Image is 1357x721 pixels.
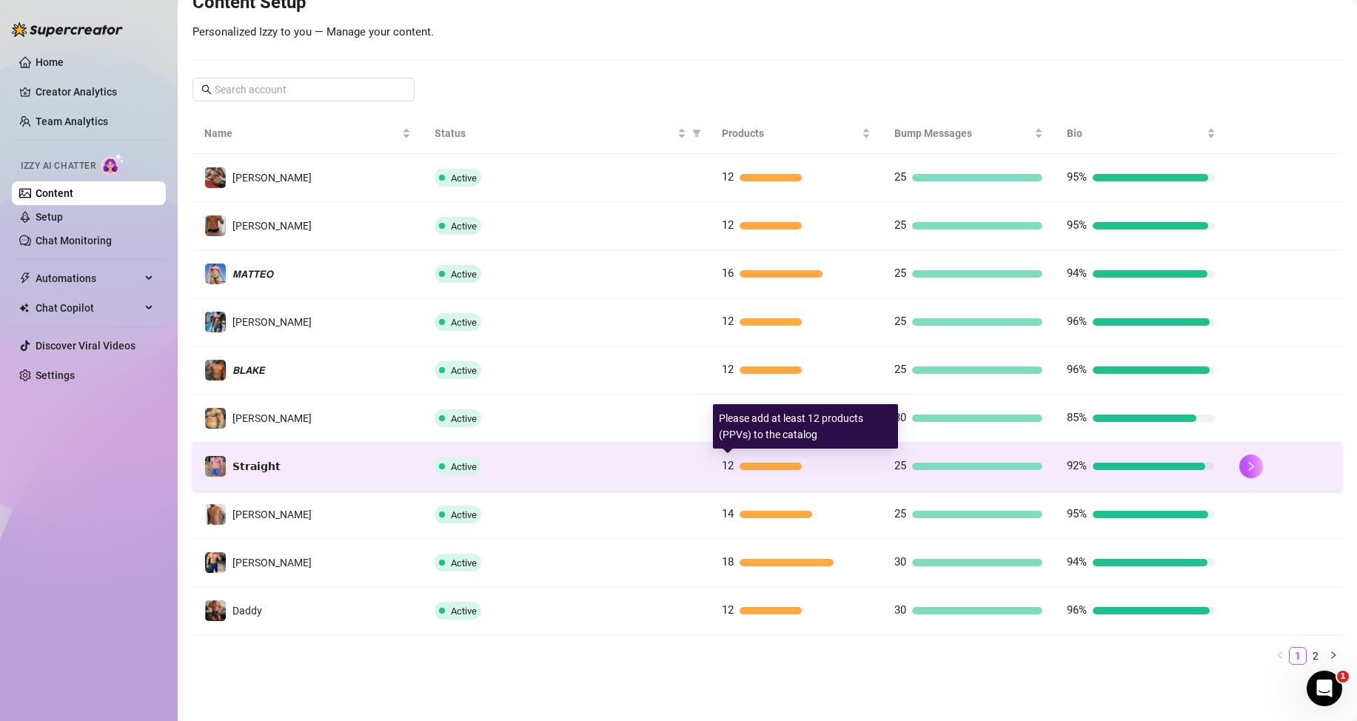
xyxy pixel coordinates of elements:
button: left [1271,647,1289,665]
th: Products [710,113,882,154]
img: Paul [205,552,226,573]
span: Daddy [232,605,262,617]
span: 30 [894,555,906,569]
span: 30 [894,411,906,424]
span: [PERSON_NAME] [232,509,312,520]
span: 25 [894,266,906,280]
span: Personalized Izzy to you — Manage your content. [192,25,434,38]
span: 96% [1067,363,1087,376]
span: [PERSON_NAME] [232,172,312,184]
span: Active [451,413,477,424]
span: 12 [722,603,734,617]
img: Anthony [205,215,226,236]
span: [PERSON_NAME] [232,557,312,569]
a: Content [36,187,73,199]
span: [PERSON_NAME] [232,412,312,424]
span: 12 [722,315,734,328]
span: Active [451,172,477,184]
span: [PERSON_NAME] [232,316,312,328]
th: Name [192,113,423,154]
span: 25 [894,507,906,520]
a: Home [36,56,64,68]
span: 18 [722,555,734,569]
span: thunderbolt [19,272,31,284]
li: Previous Page [1271,647,1289,665]
li: 2 [1307,647,1324,665]
span: Active [451,365,477,376]
span: Active [451,606,477,617]
span: 96% [1067,603,1087,617]
a: Chat Monitoring [36,235,112,247]
span: Chat Copilot [36,296,141,320]
li: 1 [1289,647,1307,665]
span: 94% [1067,266,1087,280]
span: 14 [722,507,734,520]
span: 12 [722,170,734,184]
a: Discover Viral Videos [36,340,135,352]
span: 95% [1067,170,1087,184]
img: 𝙈𝘼𝙏𝙏𝙀𝙊 [205,264,226,284]
span: 𝗦𝘁𝗿𝗮𝗶𝗴𝗵𝘁 [232,460,281,472]
img: 𝘽𝙇𝘼𝙆𝙀 [205,360,226,380]
span: Name [204,125,399,141]
img: Arthur [205,312,226,332]
th: Bump Messages [882,113,1055,154]
span: 𝘽𝙇𝘼𝙆𝙀 [232,364,265,376]
a: 1 [1290,648,1306,664]
img: Daddy [205,600,226,621]
img: 𝗦𝘁𝗿𝗮𝗶𝗴𝗵𝘁 [205,456,226,477]
span: Automations [36,266,141,290]
th: Status [423,113,710,154]
img: Nathan [205,504,226,525]
a: Team Analytics [36,115,108,127]
span: 25 [894,315,906,328]
li: Next Page [1324,647,1342,665]
span: Status [435,125,674,141]
span: 30 [894,603,906,617]
a: Creator Analytics [36,80,154,104]
span: Active [451,461,477,472]
span: 85% [1067,411,1087,424]
span: 25 [894,363,906,376]
span: right [1246,461,1256,472]
span: 95% [1067,507,1087,520]
span: Bump Messages [894,125,1031,141]
a: Settings [36,369,75,381]
span: 16 [722,266,734,280]
span: 𝙈𝘼𝙏𝙏𝙀𝙊 [232,268,273,280]
span: Izzy AI Chatter [21,159,96,173]
span: [PERSON_NAME] [232,220,312,232]
img: Chat Copilot [19,303,29,313]
span: 95% [1067,218,1087,232]
span: filter [692,129,701,138]
span: Active [451,509,477,520]
span: Active [451,269,477,280]
div: Please add at least 12 products (PPVs) to the catalog [713,404,898,449]
span: Active [451,317,477,328]
span: 12 [722,459,734,472]
img: Dylan [205,167,226,188]
th: Bio [1055,113,1227,154]
input: Search account [215,81,394,98]
a: Setup [36,211,63,223]
button: right [1324,647,1342,665]
span: left [1276,651,1284,660]
span: 92% [1067,459,1087,472]
span: 25 [894,459,906,472]
a: 2 [1307,648,1324,664]
span: right [1329,651,1338,660]
span: 94% [1067,555,1087,569]
span: filter [689,122,704,144]
span: Active [451,221,477,232]
span: 12 [722,218,734,232]
span: 1 [1337,671,1349,683]
button: right [1239,455,1263,478]
span: search [201,84,212,95]
span: Bio [1067,125,1204,141]
span: 25 [894,170,906,184]
img: logo-BBDzfeDw.svg [12,22,123,37]
img: 𝙅𝙊𝙀 [205,408,226,429]
img: AI Chatter [101,153,124,175]
span: 12 [722,363,734,376]
span: 96% [1067,315,1087,328]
